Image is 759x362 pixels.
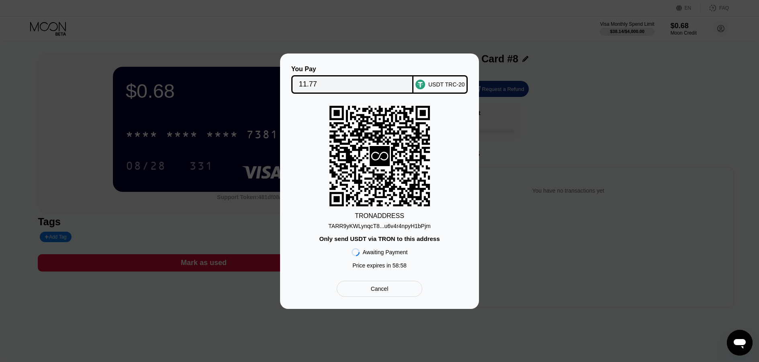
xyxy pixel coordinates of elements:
div: Cancel [371,285,389,292]
div: Cancel [337,281,422,297]
div: USDT TRC-20 [428,81,465,88]
span: 58 : 58 [393,262,407,269]
iframe: Button to launch messaging window [727,330,753,356]
div: Price expires in [352,262,407,269]
div: TRON ADDRESS [355,212,404,220]
div: Awaiting Payment [363,249,408,255]
div: You PayUSDT TRC-20 [292,66,467,94]
div: Only send USDT via TRON to this address [319,235,440,242]
div: TARR9yKWLynqcT8...u6v4r4npyH1bPjm [328,223,430,229]
div: You Pay [291,66,414,73]
div: TARR9yKWLynqcT8...u6v4r4npyH1bPjm [328,220,430,229]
